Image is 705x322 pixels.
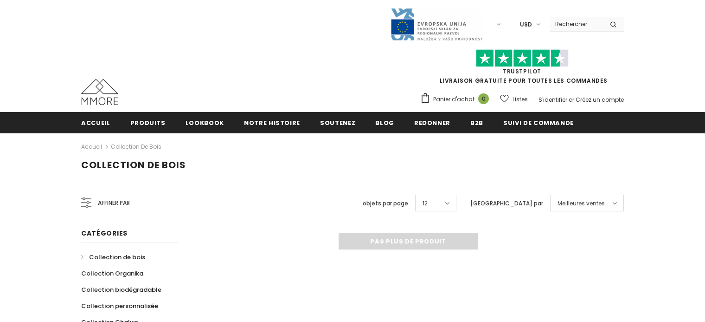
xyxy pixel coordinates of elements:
a: Listes [500,91,528,107]
span: Collection Organika [81,269,143,278]
span: Lookbook [186,118,224,127]
img: Cas MMORE [81,79,118,105]
a: S'identifier [538,96,567,104]
span: or [569,96,574,104]
a: Accueil [81,112,110,133]
span: Affiner par [98,198,130,208]
span: Collection de bois [81,158,186,171]
label: [GEOGRAPHIC_DATA] par [470,199,543,208]
span: 0 [478,93,489,104]
input: Search Site [550,17,603,31]
img: Faites confiance aux étoiles pilotes [476,49,569,67]
img: Javni Razpis [390,7,483,41]
span: Catégories [81,229,128,238]
span: 12 [423,199,428,208]
span: Meilleures ventes [558,199,605,208]
a: Lookbook [186,112,224,133]
a: Accueil [81,141,102,152]
span: Listes [513,95,528,104]
span: Panier d'achat [433,95,474,104]
span: USD [520,20,532,29]
span: LIVRAISON GRATUITE POUR TOUTES LES COMMANDES [420,53,624,85]
a: Panier d'achat 0 [420,92,493,106]
span: Suivi de commande [503,118,574,127]
a: Suivi de commande [503,112,574,133]
a: Produits [130,112,166,133]
span: soutenez [320,118,355,127]
a: Créez un compte [576,96,624,104]
span: Collection biodégradable [81,285,161,294]
a: Redonner [414,112,450,133]
a: TrustPilot [503,67,541,75]
a: Collection biodégradable [81,282,161,298]
span: Collection de bois [89,253,145,262]
a: Javni Razpis [390,20,483,28]
a: Collection de bois [111,143,161,151]
span: Accueil [81,118,110,127]
span: Collection personnalisée [81,302,158,310]
a: Notre histoire [244,112,300,133]
span: Produits [130,118,166,127]
label: objets par page [363,199,408,208]
span: Redonner [414,118,450,127]
span: Blog [375,118,394,127]
a: Blog [375,112,394,133]
span: B2B [470,118,483,127]
a: soutenez [320,112,355,133]
a: Collection Organika [81,265,143,282]
a: B2B [470,112,483,133]
a: Collection de bois [81,249,145,265]
a: Collection personnalisée [81,298,158,314]
span: Notre histoire [244,118,300,127]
